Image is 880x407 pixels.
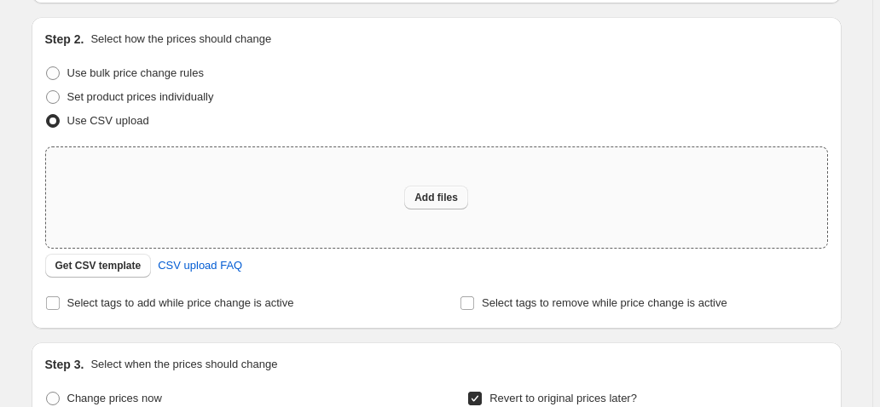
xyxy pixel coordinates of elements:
[158,257,242,274] span: CSV upload FAQ
[414,191,458,204] span: Add files
[67,114,149,127] span: Use CSV upload
[482,296,727,309] span: Select tags to remove while price change is active
[67,90,214,103] span: Set product prices individually
[45,254,152,278] button: Get CSV template
[148,252,252,279] a: CSV upload FAQ
[55,259,142,272] span: Get CSV template
[67,296,294,309] span: Select tags to add while price change is active
[489,392,637,404] span: Revert to original prices later?
[45,31,84,48] h2: Step 2.
[67,392,162,404] span: Change prices now
[67,66,204,79] span: Use bulk price change rules
[90,31,271,48] p: Select how the prices should change
[90,356,277,373] p: Select when the prices should change
[45,356,84,373] h2: Step 3.
[404,186,468,209] button: Add files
